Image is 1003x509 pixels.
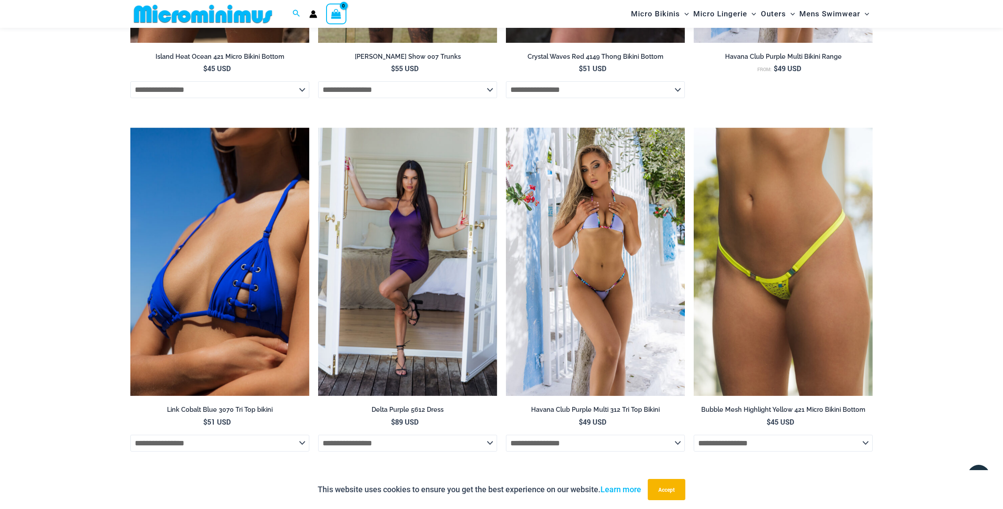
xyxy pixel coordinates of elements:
[648,479,685,500] button: Accept
[691,3,758,25] a: Micro LingerieMenu ToggleMenu Toggle
[318,406,497,414] h2: Delta Purple 5612 Dress
[203,417,231,426] bdi: 51 USD
[130,4,276,24] img: MM SHOP LOGO FLAT
[694,53,873,64] a: Havana Club Purple Multi Bikini Range
[130,406,309,414] h2: Link Cobalt Blue 3070 Tri Top bikini
[130,53,309,61] h2: Island Heat Ocean 421 Micro Bikini Bottom
[506,128,685,396] img: Havana Club Purple Multi 312 Top 451 Bottom 03
[318,53,497,64] a: [PERSON_NAME] Show 007 Trunks
[326,4,346,24] a: View Shopping Cart, empty
[506,53,685,61] h2: Crystal Waves Red 4149 Thong Bikini Bottom
[130,128,309,396] img: Link Cobalt Blue 3070 Top 01
[318,53,497,61] h2: [PERSON_NAME] Show 007 Trunks
[506,53,685,64] a: Crystal Waves Red 4149 Thong Bikini Bottom
[774,64,778,73] span: $
[694,128,873,396] a: Bubble Mesh Highlight Yellow 421 Micro 01Bubble Mesh Highlight Yellow 421 Micro 02Bubble Mesh Hig...
[309,10,317,18] a: Account icon link
[318,128,497,396] a: Delta Purple 5612 Dress 01Delta Purple 5612 Dress 03Delta Purple 5612 Dress 03
[391,64,395,73] span: $
[761,3,786,25] span: Outers
[391,417,395,426] span: $
[203,64,207,73] span: $
[694,128,873,396] img: Bubble Mesh Highlight Yellow 421 Micro 01
[680,3,689,25] span: Menu Toggle
[130,406,309,417] a: Link Cobalt Blue 3070 Tri Top bikini
[757,66,771,72] span: From:
[629,3,691,25] a: Micro BikinisMenu ToggleMenu Toggle
[293,8,300,19] a: Search icon link
[759,3,797,25] a: OutersMenu ToggleMenu Toggle
[506,128,685,396] a: Havana Club Purple Multi 312 Top 01Havana Club Purple Multi 312 Top 451 Bottom 03Havana Club Purp...
[130,128,309,396] a: Link Cobalt Blue 3070 Top 01Link Cobalt Blue 3070 Top 4955 Bottom 03Link Cobalt Blue 3070 Top 495...
[318,483,641,496] p: This website uses cookies to ensure you get the best experience on our website.
[631,3,680,25] span: Micro Bikinis
[786,3,795,25] span: Menu Toggle
[318,128,497,396] img: Delta Purple 5612 Dress 01
[600,485,641,494] a: Learn more
[774,64,801,73] bdi: 49 USD
[767,417,794,426] bdi: 45 USD
[391,417,418,426] bdi: 89 USD
[747,3,756,25] span: Menu Toggle
[693,3,747,25] span: Micro Lingerie
[318,406,497,417] a: Delta Purple 5612 Dress
[579,417,583,426] span: $
[767,417,771,426] span: $
[694,406,873,414] h2: Bubble Mesh Highlight Yellow 421 Micro Bikini Bottom
[579,417,606,426] bdi: 49 USD
[694,406,873,417] a: Bubble Mesh Highlight Yellow 421 Micro Bikini Bottom
[579,64,606,73] bdi: 51 USD
[203,417,207,426] span: $
[130,53,309,64] a: Island Heat Ocean 421 Micro Bikini Bottom
[694,53,873,61] h2: Havana Club Purple Multi Bikini Range
[203,64,231,73] bdi: 45 USD
[797,3,871,25] a: Mens SwimwearMenu ToggleMenu Toggle
[627,1,873,27] nav: Site Navigation
[391,64,418,73] bdi: 55 USD
[799,3,860,25] span: Mens Swimwear
[860,3,869,25] span: Menu Toggle
[506,406,685,414] h2: Havana Club Purple Multi 312 Tri Top Bikini
[506,406,685,417] a: Havana Club Purple Multi 312 Tri Top Bikini
[579,64,583,73] span: $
